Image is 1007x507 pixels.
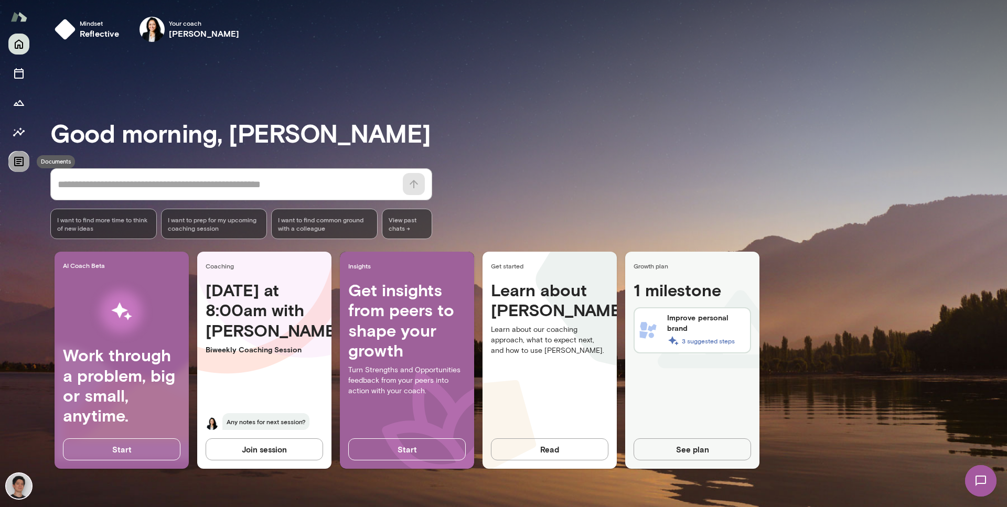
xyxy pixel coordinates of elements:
[634,262,755,270] span: Growth plan
[168,215,261,232] span: I want to prep for my upcoming coaching session
[348,262,470,270] span: Insights
[10,7,27,27] img: Mento
[161,209,267,239] div: I want to prep for my upcoming coaching session
[140,17,165,42] img: Monica Aggarwal
[8,151,29,172] button: Documents
[50,13,128,46] button: Mindsetreflective
[8,63,29,84] button: Sessions
[206,417,218,430] img: Monica
[63,345,180,426] h4: Work through a problem, big or small, anytime.
[634,280,751,304] h4: 1 milestone
[491,280,608,320] h4: Learn about [PERSON_NAME]
[37,155,75,168] div: Documents
[206,438,323,460] button: Join session
[6,473,31,499] img: Mateus Ymanaka Barretto
[222,413,309,430] span: Any notes for next session?
[206,280,323,340] h4: [DATE] at 8:00am with [PERSON_NAME]
[75,278,168,345] img: AI Workflows
[63,438,180,460] button: Start
[348,438,466,460] button: Start
[348,365,466,396] p: Turn Strengths and Opportunities feedback from your peers into action with your coach.
[348,280,466,361] h4: Get insights from peers to shape your growth
[667,312,746,333] h6: Improve personal brand
[57,215,150,232] span: I want to find more time to think of new ideas
[667,335,746,347] span: 3 suggested steps
[491,325,608,356] p: Learn about our coaching approach, what to expect next, and how to use [PERSON_NAME].
[50,209,157,239] div: I want to find more time to think of new ideas
[634,438,751,460] button: See plan
[63,261,185,269] span: AI Coach Beta
[8,92,29,113] button: Growth Plan
[80,27,120,40] h6: reflective
[55,19,76,40] img: mindset
[80,19,120,27] span: Mindset
[491,438,608,460] button: Read
[271,209,378,239] div: I want to find common ground with a colleague
[278,215,371,232] span: I want to find common ground with a colleague
[491,262,613,270] span: Get started
[8,122,29,143] button: Insights
[206,344,323,355] p: Biweekly Coaching Session
[382,209,432,239] span: View past chats ->
[206,262,327,270] span: Coaching
[8,34,29,55] button: Home
[50,118,1007,147] h3: Good morning, [PERSON_NAME]
[132,13,247,46] div: Monica AggarwalYour coach[PERSON_NAME]
[169,27,240,40] h6: [PERSON_NAME]
[169,19,240,27] span: Your coach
